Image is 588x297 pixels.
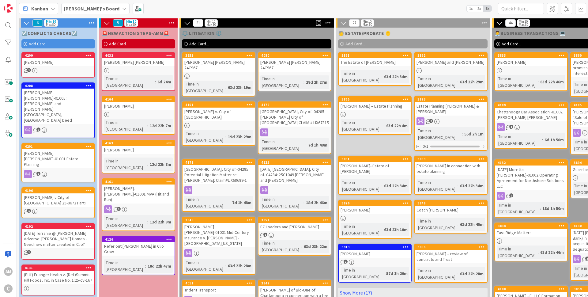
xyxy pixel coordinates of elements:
[226,84,253,91] div: 63d 23h 19m
[22,149,94,168] div: [PERSON_NAME].[PERSON_NAME]-01001 Estate Planning
[185,160,255,165] div: 4171
[102,236,175,275] a: 4126Refer out [PERSON_NAME] in Clio GrowTime in [GEOGRAPHIC_DATA]:18d 22h 47m
[495,223,567,229] div: 3834
[261,218,331,222] div: 3851
[46,23,55,26] div: Max 80
[458,221,485,228] div: 63d 22h 45m
[182,159,255,212] a: 4171[GEOGRAPHIC_DATA], City of.-04285 Potential Litigation Matter re: [PERSON_NAME]: Claim#LIX686...
[417,179,458,192] div: Time in [GEOGRAPHIC_DATA]
[258,52,331,91] a: 4080[PERSON_NAME] [PERSON_NAME] 24C967Time in [GEOGRAPHIC_DATA]:28d 2h 27m
[22,83,94,89] div: 4208
[258,108,331,127] div: [GEOGRAPHIC_DATA], City of.-04285 [PERSON_NAME] City of [GEOGRAPHIC_DATA] CLAIM # LIX67815
[306,142,307,148] span: :
[495,160,567,166] div: 4132
[414,96,488,151] a: 3893Estate Planning [PERSON_NAME] & [PERSON_NAME]Time in [GEOGRAPHIC_DATA]:55d 2h 1m0/1
[304,79,329,86] div: 28d 2h 27m
[27,209,31,213] span: 1
[509,193,513,197] span: 2
[102,242,175,256] div: Refer out [PERSON_NAME] in Clio Grow
[494,159,568,218] a: 4132[DATE] Moretta.[PERSON_NAME]-01002 Operating Agreement for Northshore Solutions LLCTime in [G...
[497,246,538,259] div: Time in [GEOGRAPHIC_DATA]
[415,200,487,214] div: 3849Coach [PERSON_NAME]
[126,23,136,26] div: Max 80
[104,75,155,89] div: Time in [GEOGRAPHIC_DATA]
[183,160,255,184] div: 4171[GEOGRAPHIC_DATA], City of.-04285 Potential Litigation Matter re: [PERSON_NAME]: Claim#LIX686...
[415,206,487,214] div: Coach [PERSON_NAME]
[258,58,331,72] div: [PERSON_NAME] [PERSON_NAME] 24C967
[183,223,255,247] div: [PERSON_NAME].[PERSON_NAME]-01001 Mid-Century Insurance v. [PERSON_NAME] - [GEOGRAPHIC_DATA][US_S...
[341,179,382,192] div: Time in [GEOGRAPHIC_DATA]
[189,41,209,47] span: Add Card...
[414,244,488,283] a: 3856[PERSON_NAME] – review of contracts and TrustTime in [GEOGRAPHIC_DATA]:63d 22h 28m
[258,53,331,58] div: 4080
[339,97,411,110] div: 3865[PERSON_NAME] – Estate Planning
[505,19,516,27] span: 44
[339,200,411,214] div: 3876[PERSON_NAME]
[417,97,487,101] div: 3893
[104,259,145,273] div: Time in [GEOGRAPHIC_DATA]
[458,270,485,277] div: 63d 22h 28m
[102,140,175,146] div: 4163
[543,136,565,143] div: 6d 1h 50m
[539,249,565,256] div: 63d 22h 46m
[458,221,458,228] span: :
[542,136,543,143] span: :
[341,97,411,101] div: 3865
[22,265,94,284] div: 4131(Pltf) Erlanger Health v. (Def)Summit Hill Foods, Inc. in Case No. 1:25-cv-167
[22,83,94,124] div: 4208[PERSON_NAME].[PERSON_NAME]-01005 : [PERSON_NAME] and [PERSON_NAME]: [GEOGRAPHIC_DATA], [GEOG...
[415,97,487,116] div: 3893Estate Planning [PERSON_NAME] & [PERSON_NAME]
[509,125,513,129] span: 1
[102,146,175,154] div: [PERSON_NAME]
[4,4,13,13] img: Visit kanbanzone.com
[102,58,175,66] div: [PERSON_NAME] [PERSON_NAME]
[258,101,331,154] a: 4176[GEOGRAPHIC_DATA], City of.-04285 [PERSON_NAME] City of [GEOGRAPHIC_DATA] CLAIM # LIX67815Tim...
[494,223,568,261] a: 3834East Ridge MattersTime in [GEOGRAPHIC_DATA]:63d 22h 46m
[495,53,567,58] div: 3833
[538,249,539,256] span: :
[102,179,175,185] div: 4161
[519,20,528,23] div: Min 10
[258,160,331,184] div: 4125[DATE] [GEOGRAPHIC_DATA], City of.-04284: 25C1049 [PERSON_NAME] and [PERSON_NAME]
[148,122,173,129] div: 12d 22h 7m
[146,263,173,269] div: 18d 22h 47m
[338,200,412,239] a: 3876[PERSON_NAME]Time in [GEOGRAPHIC_DATA]:63d 23h 10m
[193,19,203,27] span: 31
[382,182,383,189] span: :
[339,200,411,206] div: 3876
[184,196,230,209] div: Time in [GEOGRAPHIC_DATA]
[184,130,225,143] div: Time in [GEOGRAPHIC_DATA]
[27,250,31,254] span: 1
[417,53,487,58] div: 3892
[341,119,384,132] div: Time in [GEOGRAPHIC_DATA]
[303,199,304,206] span: :
[383,226,409,233] div: 63d 23h 10m
[258,217,331,231] div: 3851EZ Loaders and [PERSON_NAME]
[105,237,175,242] div: 4126
[21,52,95,78] a: 4209[PERSON_NAME]
[260,138,306,152] div: Time in [GEOGRAPHIC_DATA]
[341,70,382,83] div: Time in [GEOGRAPHIC_DATA]
[260,240,301,253] div: Time in [GEOGRAPHIC_DATA]
[22,144,94,149] div: 4201
[303,79,304,86] span: :
[475,6,483,12] span: 2x
[429,119,433,123] span: 2
[102,97,175,110] div: 4164[PERSON_NAME]
[261,53,331,58] div: 4080
[415,200,487,206] div: 3849
[185,53,255,58] div: 3853
[307,142,329,148] div: 7d 1h 48m
[258,102,331,127] div: 4176[GEOGRAPHIC_DATA], City of.-04285 [PERSON_NAME] City of [GEOGRAPHIC_DATA] CLAIM # LIX67815
[102,179,175,204] div: 4161[PERSON_NAME].[PERSON_NAME]-01001 MVA (Hit and Run)
[145,263,146,269] span: :
[258,53,331,72] div: 4080[PERSON_NAME] [PERSON_NAME] 24C967
[417,75,458,89] div: Time in [GEOGRAPHIC_DATA]
[502,41,521,47] span: Add Card...
[541,205,565,212] div: 18d 1h 50m
[540,205,541,212] span: :
[494,102,568,149] a: 4189Chattanooga Bar Association.-01002 [PERSON_NAME] [PERSON_NAME]Time in [GEOGRAPHIC_DATA]:6d 1h...
[338,52,412,86] a: 3891The Estate of [PERSON_NAME]Time in [GEOGRAPHIC_DATA]:63d 22h 34m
